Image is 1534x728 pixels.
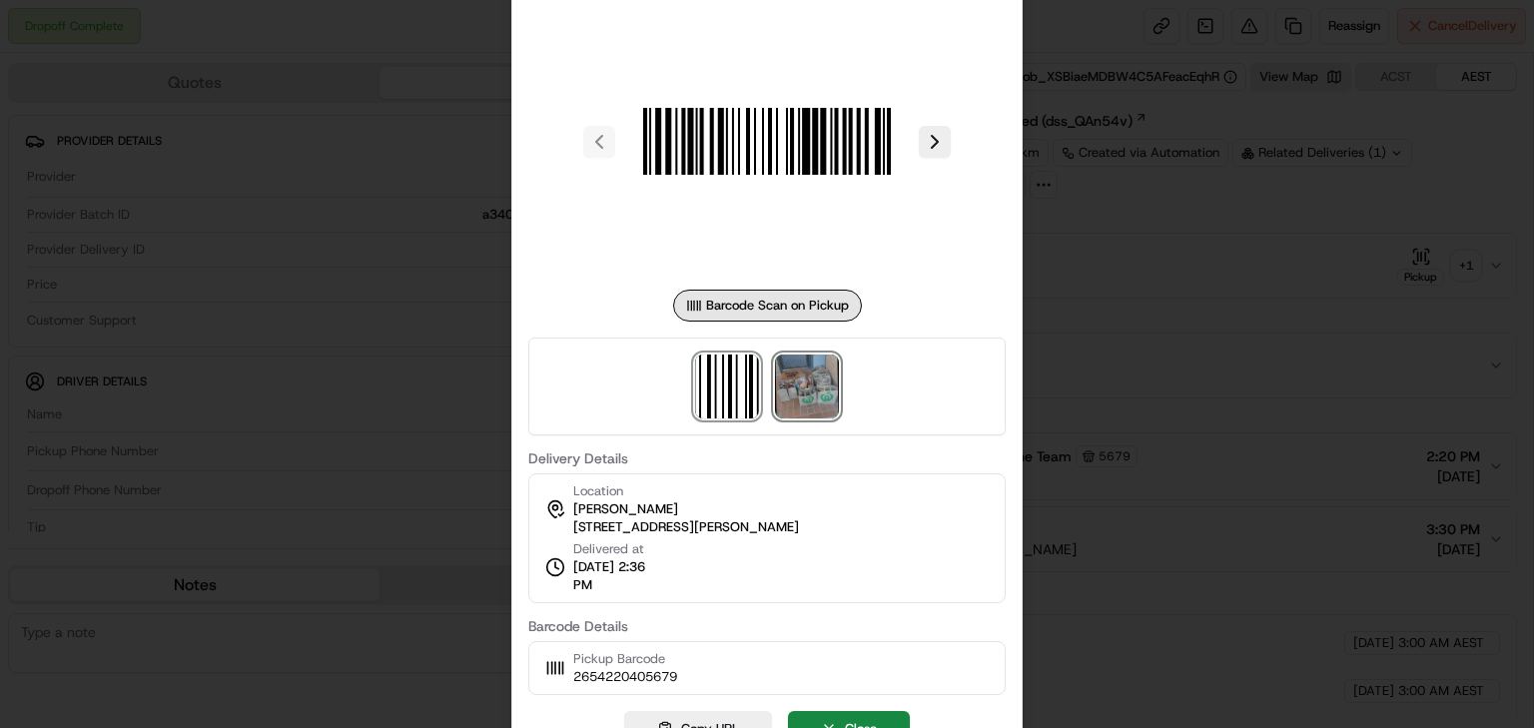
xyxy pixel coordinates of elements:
[528,619,1006,633] label: Barcode Details
[573,540,665,558] span: Delivered at
[573,500,678,518] span: [PERSON_NAME]
[775,355,839,418] img: photo_proof_of_delivery image
[573,650,677,668] span: Pickup Barcode
[673,290,862,322] div: Barcode Scan on Pickup
[528,451,1006,465] label: Delivery Details
[695,355,759,418] img: barcode_scan_on_pickup image
[573,482,623,500] span: Location
[573,518,799,536] span: [STREET_ADDRESS][PERSON_NAME]
[573,558,665,594] span: [DATE] 2:36 PM
[573,668,677,686] span: 2654220405679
